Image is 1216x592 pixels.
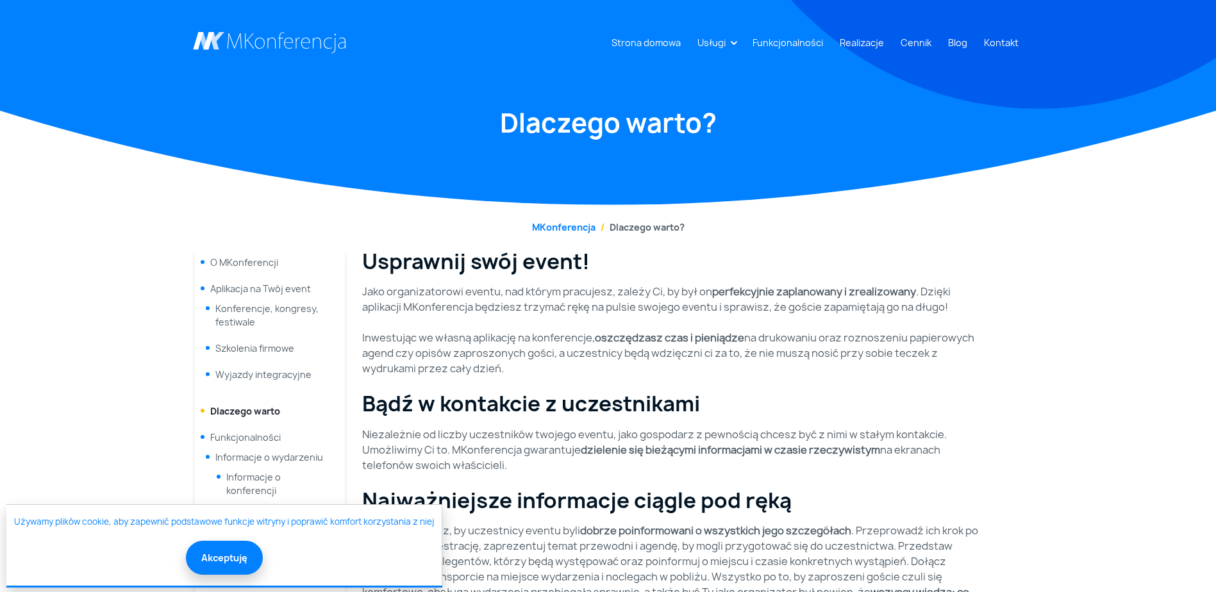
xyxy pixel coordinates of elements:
p: Inwestując we własną aplikację na konferencje, na drukowaniu oraz roznoszeniu papierowych agend c... [362,330,981,376]
h2: Najważniejsze informacje ciągle pod ręką [362,488,981,513]
a: Kontakt [979,31,1024,54]
a: Blog [943,31,972,54]
nav: breadcrumb [193,220,1024,234]
span: Aplikacja na Twój event [210,283,311,295]
a: Szkolenia firmowe [215,342,294,354]
strong: oszczędzasz czas i pieniądze [595,331,744,345]
h1: Dlaczego warto? [193,106,1024,140]
a: Strona domowa [606,31,686,54]
strong: dobrze poinformowani o wszystkich jego szczegółach [580,523,851,538]
a: Wyjazdy integracyjne [215,368,312,381]
button: Akceptuję [186,541,263,575]
a: Informacje o wydarzeniu [215,451,323,463]
a: MKonferencja [532,221,596,233]
a: Używamy plików cookie, aby zapewnić podstawowe funkcje witryny i poprawić komfort korzystania z niej [14,516,434,529]
a: Funkcjonalności [747,31,828,54]
h2: Usprawnij swój event! [362,249,981,274]
strong: dzielenie się bieżącymi informacjami w czasie rzeczywistym [581,443,880,457]
a: Funkcjonalności [210,431,281,443]
a: Konferencje, kongresy, festiwale [215,302,319,328]
a: Dlaczego warto [210,405,280,417]
a: Informacje o konferencji [226,471,281,497]
strong: perfekcyjnie zaplanowany i zrealizowany [712,284,916,299]
a: O MKonferencji [210,256,278,268]
p: Jako organizatorowi eventu, nad którym pracujesz, zależy Ci, by był on . Dzięki aplikacji MKonfer... [362,284,981,315]
a: Usługi [692,31,731,54]
li: Dlaczego warto? [596,220,685,234]
a: Realizacje [835,31,889,54]
p: Niezależnie od liczby uczestników twojego eventu, jako gospodarz z pewnością chcesz być z nimi w ... [362,427,981,473]
h2: Bądź w kontakcie z uczestnikami [362,391,981,416]
a: Cennik [895,31,937,54]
